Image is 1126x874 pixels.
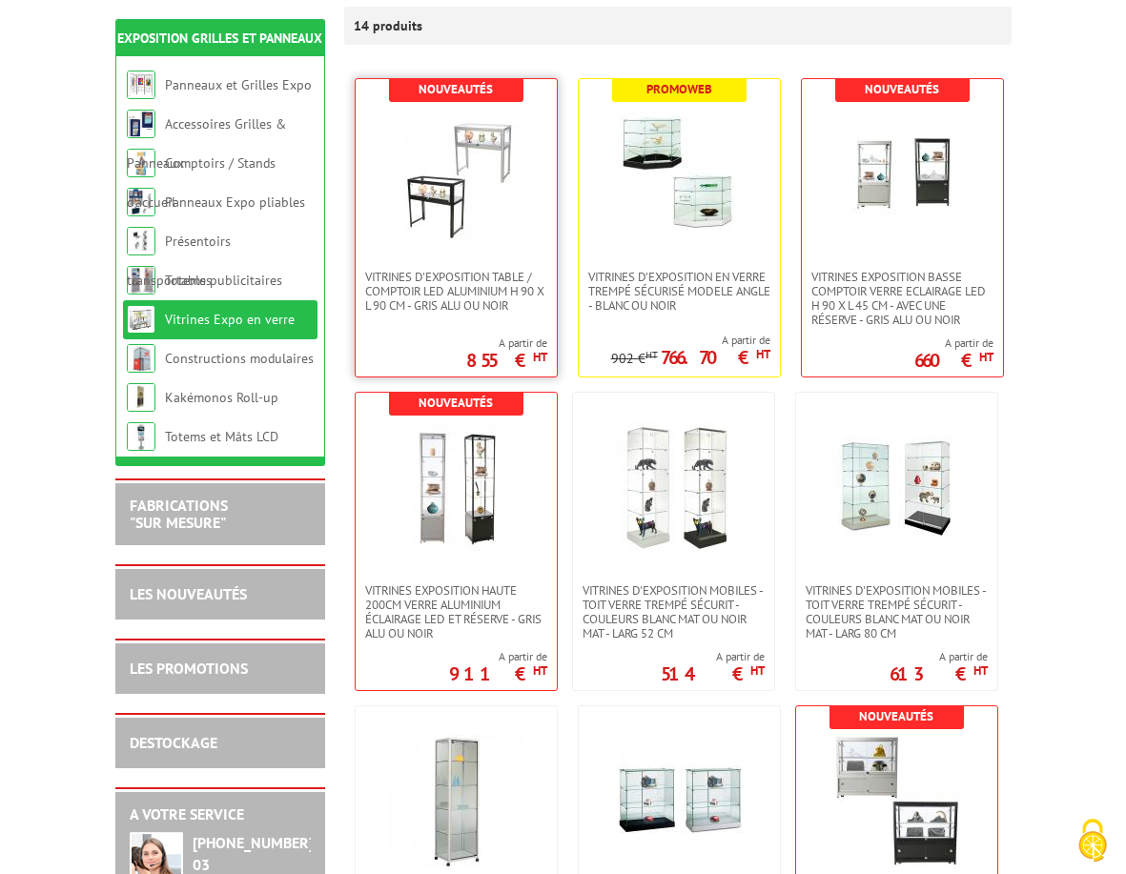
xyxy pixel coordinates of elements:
[127,305,155,334] img: Vitrines Expo en verre
[1059,809,1126,874] button: Cookies (fenêtre modale)
[806,583,988,640] span: Vitrines d'exposition mobiles - toit verre trempé sécurit - couleurs blanc mat ou noir mat - larg...
[811,270,993,327] span: VITRINES EXPOSITION BASSE COMPTOIR VERRE ECLAIRAGE LED H 90 x L 45 CM - AVEC UNE RÉSERVE - GRIS A...
[612,108,746,241] img: VITRINES D’EXPOSITION EN VERRE TREMPÉ SÉCURISÉ MODELE ANGLE - BLANC OU NOIR
[127,110,155,138] img: Accessoires Grilles & Panneaux
[979,349,993,365] sup: HT
[419,81,493,97] b: Nouveautés
[750,662,765,679] sup: HT
[890,649,988,664] span: A partir de
[127,422,155,451] img: Totems et Mâts LCD
[130,733,217,752] a: DESTOCKAGE
[117,30,322,47] a: Exposition Grilles et Panneaux
[611,333,770,348] span: A partir de
[661,352,770,363] p: 766.70 €
[130,584,247,603] a: LES NOUVEAUTÉS
[419,395,493,411] b: Nouveautés
[127,115,286,172] a: Accessoires Grilles & Panneaux
[859,708,933,724] b: Nouveautés
[127,344,155,373] img: Constructions modulaires
[466,335,547,351] span: A partir de
[130,659,248,678] a: LES PROMOTIONS
[449,649,547,664] span: A partir de
[365,583,547,640] span: VITRINES EXPOSITION HAUTE 200cm VERRE ALUMINIUM ÉCLAIRAGE LED ET RÉSERVE - GRIS ALU OU NOIR
[165,193,305,211] a: Panneaux Expo pliables
[646,81,712,97] b: Promoweb
[466,355,547,366] p: 855 €
[829,421,963,555] img: Vitrines d'exposition mobiles - toit verre trempé sécurit - couleurs blanc mat ou noir mat - larg...
[796,583,997,640] a: Vitrines d'exposition mobiles - toit verre trempé sécurit - couleurs blanc mat ou noir mat - larg...
[165,311,295,328] a: Vitrines Expo en verre
[127,233,231,289] a: Présentoirs transportables
[1069,817,1116,864] img: Cookies (fenêtre modale)
[127,383,155,412] img: Kakémonos Roll-up
[389,421,522,555] img: VITRINES EXPOSITION HAUTE 200cm VERRE ALUMINIUM ÉCLAIRAGE LED ET RÉSERVE - GRIS ALU OU NOIR
[165,272,282,289] a: Totems publicitaires
[573,583,774,640] a: Vitrines d'exposition mobiles - toit verre trempé sécurit - couleurs blanc mat ou noir mat - larg...
[533,662,547,679] sup: HT
[645,348,658,361] sup: HT
[130,806,311,823] h2: A votre service
[389,735,522,868] img: Vitrines d'exposition mobiles - verre trempé sécurit/aluminium pour musées, site culturels H180 X...
[583,583,765,640] span: Vitrines d'exposition mobiles - toit verre trempé sécurit - couleurs blanc mat ou noir mat - larg...
[165,76,312,93] a: Panneaux et Grilles Expo
[802,270,1003,327] a: VITRINES EXPOSITION BASSE COMPTOIR VERRE ECLAIRAGE LED H 90 x L 45 CM - AVEC UNE RÉSERVE - GRIS A...
[130,496,228,532] a: FABRICATIONS"Sur Mesure"
[354,7,425,45] p: 14 produits
[756,346,770,362] sup: HT
[449,668,547,680] p: 911 €
[973,662,988,679] sup: HT
[579,270,780,313] a: VITRINES D’EXPOSITION EN VERRE TREMPÉ SÉCURISÉ MODELE ANGLE - BLANC OU NOIR
[165,389,278,406] a: Kakémonos Roll-up
[533,349,547,365] sup: HT
[865,81,939,97] b: Nouveautés
[661,668,765,680] p: 514 €
[356,583,557,640] a: VITRINES EXPOSITION HAUTE 200cm VERRE ALUMINIUM ÉCLAIRAGE LED ET RÉSERVE - GRIS ALU OU NOIR
[127,227,155,255] img: Présentoirs transportables
[356,270,557,313] a: Vitrines d'exposition table / comptoir LED Aluminium H 90 x L 90 cm - Gris Alu ou Noir
[365,270,547,313] span: Vitrines d'exposition table / comptoir LED Aluminium H 90 x L 90 cm - Gris Alu ou Noir
[127,71,155,99] img: Panneaux et Grilles Expo
[914,355,993,366] p: 660 €
[890,668,988,680] p: 613 €
[165,428,278,445] a: Totems et Mâts LCD
[829,735,963,868] img: VITRINES EXPOSITION BASSE COMPTOIR VERRE ECLAIRAGE LED ET RÉSERVE H 90 CM - GRIS ALU OU NOIR
[165,350,314,367] a: Constructions modulaires
[661,649,765,664] span: A partir de
[612,735,746,868] img: Vitrines d'exposition mobiles comptoir en verre trempé sécurit avec serrure - couleurs blanc mat ...
[835,108,969,241] img: VITRINES EXPOSITION BASSE COMPTOIR VERRE ECLAIRAGE LED H 90 x L 45 CM - AVEC UNE RÉSERVE - GRIS A...
[389,108,522,241] img: Vitrines d'exposition table / comptoir LED Aluminium H 90 x L 90 cm - Gris Alu ou Noir
[611,352,658,366] p: 902 €
[914,335,993,351] span: A partir de
[606,421,740,555] img: Vitrines d'exposition mobiles - toit verre trempé sécurit - couleurs blanc mat ou noir mat - larg...
[127,154,276,211] a: Comptoirs / Stands d'accueil
[588,270,770,313] span: VITRINES D’EXPOSITION EN VERRE TREMPÉ SÉCURISÉ MODELE ANGLE - BLANC OU NOIR
[193,833,314,874] strong: [PHONE_NUMBER] 03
